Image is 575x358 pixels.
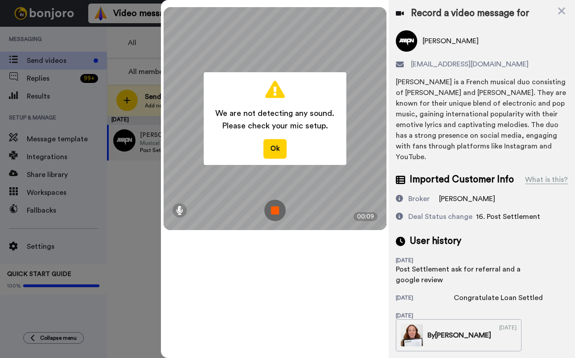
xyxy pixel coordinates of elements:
[396,257,454,264] div: [DATE]
[396,77,568,162] div: [PERSON_NAME] is a French musical duo consisting of [PERSON_NAME] and [PERSON_NAME]. They are kno...
[263,139,287,158] button: Ok
[408,211,472,222] div: Deal Status change
[396,294,454,303] div: [DATE]
[215,107,334,119] span: We are not detecting any sound.
[454,292,543,303] div: Congratulate Loan Settled
[410,173,514,186] span: Imported Customer Info
[396,264,538,285] div: Post Settlement ask for referral and a google review
[476,213,540,220] span: 16. Post Settlement
[396,312,454,319] div: [DATE]
[401,324,423,346] img: cad47319-12bc-4697-abec-d8d1ac373a21-thumb.jpg
[525,174,568,185] div: What is this?
[408,193,430,204] div: Broker
[410,235,461,248] span: User history
[499,324,517,346] div: [DATE]
[439,195,495,202] span: [PERSON_NAME]
[411,59,529,70] span: [EMAIL_ADDRESS][DOMAIN_NAME]
[264,200,286,221] img: ic_record_stop.svg
[215,119,334,132] span: Please check your mic setup.
[353,212,378,221] div: 00:09
[427,330,491,341] div: By [PERSON_NAME]
[396,319,522,351] a: By[PERSON_NAME][DATE]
